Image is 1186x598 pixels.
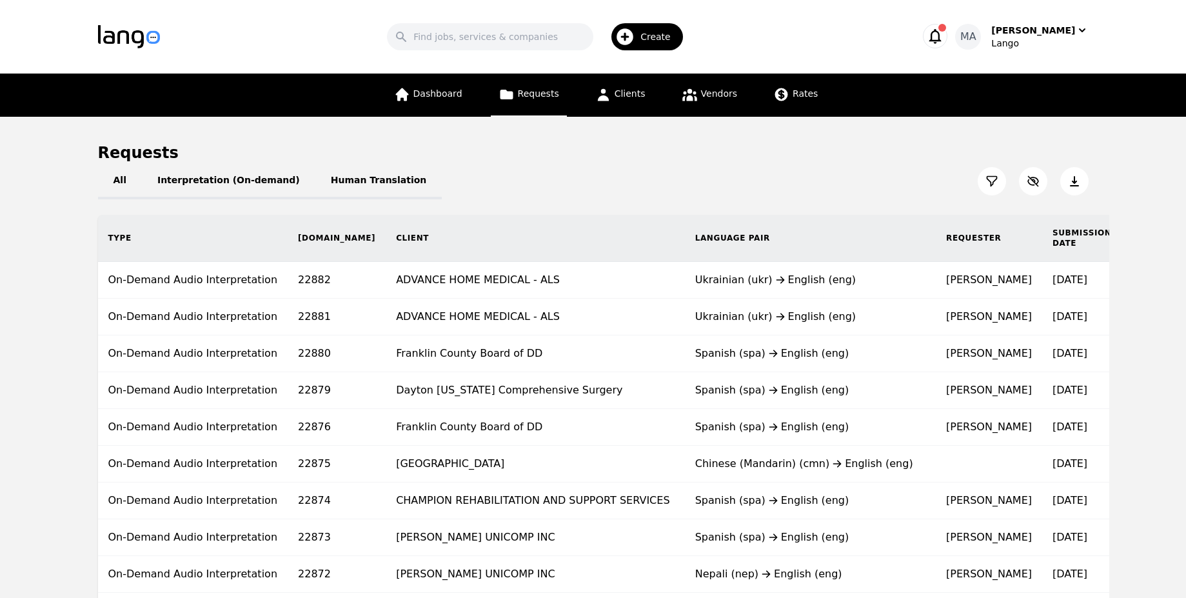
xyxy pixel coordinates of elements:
[593,18,691,55] button: Create
[695,566,925,582] div: Nepali (nep) English (eng)
[1060,167,1089,195] button: Export Jobs
[695,530,925,545] div: Spanish (spa) English (eng)
[936,215,1042,262] th: Requester
[288,446,386,483] td: 22875
[386,74,470,117] a: Dashboard
[674,74,745,117] a: Vendors
[695,493,925,508] div: Spanish (spa) English (eng)
[695,383,925,398] div: Spanish (spa) English (eng)
[1053,421,1087,433] time: [DATE]
[98,372,288,409] td: On-Demand Audio Interpretation
[386,299,685,335] td: ADVANCE HOME MEDICAL - ALS
[766,74,825,117] a: Rates
[315,163,442,199] button: Human Translation
[98,335,288,372] td: On-Demand Audio Interpretation
[288,372,386,409] td: 22879
[978,167,1006,195] button: Filter
[640,30,680,43] span: Create
[936,519,1042,556] td: [PERSON_NAME]
[1053,274,1087,286] time: [DATE]
[695,309,925,324] div: Ukrainian (ukr) English (eng)
[98,519,288,556] td: On-Demand Audio Interpretation
[386,556,685,593] td: [PERSON_NAME] UNICOMP INC
[991,24,1075,37] div: [PERSON_NAME]
[387,23,593,50] input: Find jobs, services & companies
[386,519,685,556] td: [PERSON_NAME] UNICOMP INC
[98,299,288,335] td: On-Demand Audio Interpretation
[98,143,179,163] h1: Requests
[701,88,737,99] span: Vendors
[518,88,559,99] span: Requests
[98,215,288,262] th: Type
[98,409,288,446] td: On-Demand Audio Interpretation
[98,446,288,483] td: On-Demand Audio Interpretation
[936,335,1042,372] td: [PERSON_NAME]
[695,272,925,288] div: Ukrainian (ukr) English (eng)
[1053,531,1087,543] time: [DATE]
[288,556,386,593] td: 22872
[142,163,315,199] button: Interpretation (On-demand)
[386,409,685,446] td: Franklin County Board of DD
[1019,167,1047,195] button: Customize Column View
[288,215,386,262] th: [DOMAIN_NAME]
[98,25,160,48] img: Logo
[98,163,142,199] button: All
[695,456,925,472] div: Chinese (Mandarin) (cmn) English (eng)
[615,88,646,99] span: Clients
[98,483,288,519] td: On-Demand Audio Interpretation
[386,262,685,299] td: ADVANCE HOME MEDICAL - ALS
[793,88,818,99] span: Rates
[695,419,925,435] div: Spanish (spa) English (eng)
[288,335,386,372] td: 22880
[936,372,1042,409] td: [PERSON_NAME]
[936,409,1042,446] td: [PERSON_NAME]
[1053,347,1087,359] time: [DATE]
[1053,568,1087,580] time: [DATE]
[288,483,386,519] td: 22874
[695,346,925,361] div: Spanish (spa) English (eng)
[288,262,386,299] td: 22882
[386,372,685,409] td: Dayton [US_STATE] Comprehensive Surgery
[936,556,1042,593] td: [PERSON_NAME]
[1053,310,1087,323] time: [DATE]
[1053,384,1087,396] time: [DATE]
[386,335,685,372] td: Franklin County Board of DD
[991,37,1088,50] div: Lango
[588,74,653,117] a: Clients
[491,74,567,117] a: Requests
[386,215,685,262] th: Client
[936,483,1042,519] td: [PERSON_NAME]
[685,215,936,262] th: Language Pair
[936,262,1042,299] td: [PERSON_NAME]
[1053,457,1087,470] time: [DATE]
[1042,215,1122,262] th: Submission Date
[98,262,288,299] td: On-Demand Audio Interpretation
[288,519,386,556] td: 22873
[413,88,462,99] span: Dashboard
[1053,494,1087,506] time: [DATE]
[386,446,685,483] td: [GEOGRAPHIC_DATA]
[386,483,685,519] td: CHAMPION REHABILITATION AND SUPPORT SERVICES
[936,299,1042,335] td: [PERSON_NAME]
[955,24,1088,50] button: MA[PERSON_NAME]Lango
[960,29,976,45] span: MA
[288,409,386,446] td: 22876
[288,299,386,335] td: 22881
[98,556,288,593] td: On-Demand Audio Interpretation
